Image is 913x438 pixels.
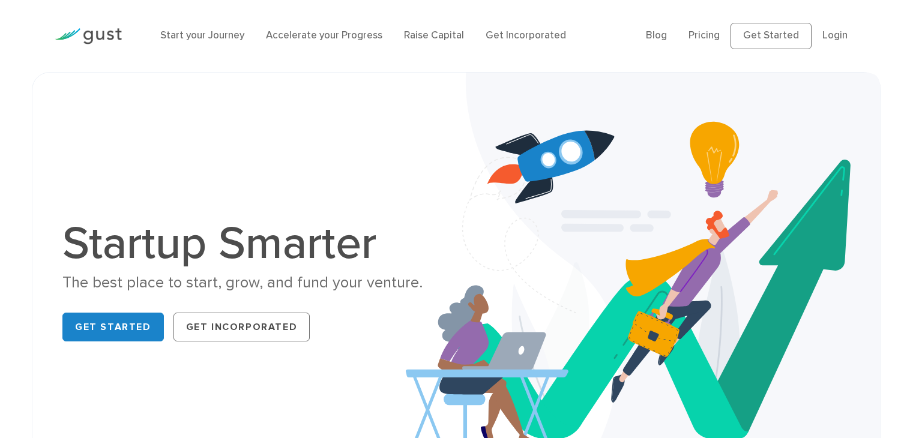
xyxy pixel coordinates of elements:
img: Gust Logo [55,28,122,44]
a: Get Started [731,23,812,49]
div: The best place to start, grow, and fund your venture. [62,272,447,293]
h1: Startup Smarter [62,221,447,266]
a: Get Started [62,313,164,341]
a: Accelerate your Progress [266,29,382,41]
a: Pricing [689,29,720,41]
a: Blog [646,29,667,41]
a: Start your Journey [160,29,244,41]
a: Raise Capital [404,29,464,41]
a: Login [822,29,848,41]
a: Get Incorporated [486,29,566,41]
a: Get Incorporated [173,313,310,341]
